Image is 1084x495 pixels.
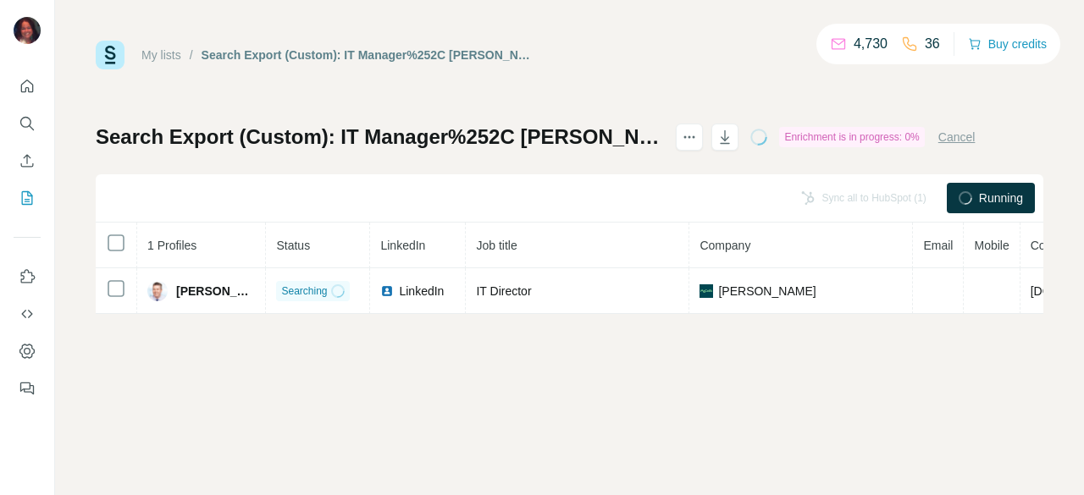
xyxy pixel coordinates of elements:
span: Searching [281,283,327,299]
p: 36 [925,34,940,54]
div: Search Export (Custom): IT Manager%252C [PERSON_NAME]%2527s Retail Group - [DATE] 13:16 [202,47,538,63]
span: LinkedIn [380,239,425,252]
span: [PERSON_NAME] [718,283,816,300]
img: Avatar [14,17,41,44]
span: Running [979,190,1023,206]
button: Enrich CSV [14,146,41,176]
li: / [190,47,193,63]
p: 4,730 [854,34,888,54]
span: Job title [476,239,517,252]
button: Buy credits [968,32,1047,56]
button: Quick start [14,71,41,102]
button: Dashboard [14,336,41,366]
span: [PERSON_NAME] [176,283,255,300]
button: actions [676,124,703,151]
img: Avatar [147,281,168,301]
button: Use Surfe API [14,299,41,329]
span: Mobile [974,239,1009,252]
span: 1 Profiles [147,239,196,252]
button: Feedback [14,373,41,404]
span: Email [923,239,953,252]
span: Company [700,239,750,252]
button: Search [14,108,41,139]
div: Enrichment is in progress: 0% [779,127,924,147]
span: LinkedIn [399,283,444,300]
span: Status [276,239,310,252]
h1: Search Export (Custom): IT Manager%252C [PERSON_NAME]%2527s Retail Group - [DATE] 13:16 [96,124,661,151]
a: My lists [141,48,181,62]
img: Surfe Logo [96,41,124,69]
span: IT Director [476,284,531,298]
button: Use Surfe on LinkedIn [14,261,41,292]
button: Cancel [938,129,976,146]
button: My lists [14,183,41,213]
img: company-logo [700,284,713,298]
img: LinkedIn logo [380,284,394,298]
